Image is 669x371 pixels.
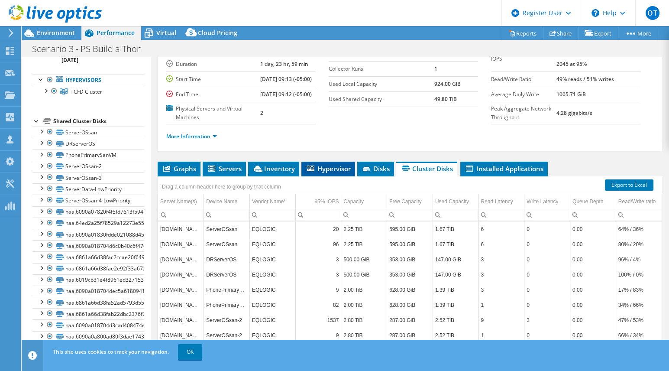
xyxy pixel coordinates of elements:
[433,297,478,312] td: Column Used Capacity, Value 1.39 TiB
[158,312,204,328] td: Column Server Name(s), Value esxicarrus2.maincampus.sdtc.org
[434,80,461,88] b: 924.00 GiB
[605,179,653,191] a: Export to Excel
[158,209,204,221] td: Column Server Name(s), Filter cell
[524,282,570,297] td: Column Write Latency, Value 0
[616,328,662,343] td: Column Read/Write ratio, Value 66% / 34%
[206,196,237,207] div: Device Name
[158,237,204,252] td: Column Server Name(s), Value esxicarrus1.maincampus.sdtc.org
[570,328,616,343] td: Column Queue Depth, Value 0.00
[32,161,144,172] a: ServerOSsan-2
[204,312,250,328] td: Column Device Name, Value ServerOSsan-2
[166,75,260,84] label: Start Time
[556,109,592,117] b: 4.28 gigabits/s
[556,50,634,68] b: 10933 at [GEOGRAPHIC_DATA], 2045 at 95%
[478,328,524,343] td: Column Read Latency, Value 1
[204,221,250,237] td: Column Device Name, Value ServerOSsan
[491,90,556,99] label: Average Daily Write
[53,348,169,355] span: This site uses cookies to track your navigation.
[570,267,616,282] td: Column Queue Depth, Value 0.00
[249,328,295,343] td: Column Vendor Name*, Value EQLOGIC
[295,252,341,267] td: Column 95% IOPS, Value 3
[433,221,478,237] td: Column Used Capacity, Value 1.67 TiB
[578,26,618,40] a: Export
[387,267,433,282] td: Column Free Capacity, Value 353.00 GiB
[478,297,524,312] td: Column Read Latency, Value 1
[204,282,250,297] td: Column Device Name, Value PhonePrimarySanVM
[387,282,433,297] td: Column Free Capacity, Value 628.00 GiB
[570,312,616,328] td: Column Queue Depth, Value 0.00
[434,65,437,72] b: 1
[32,206,144,218] a: naa.6090a07820f4f5fd7613f59479017056
[433,237,478,252] td: Column Used Capacity, Value 1.67 TiB
[158,252,204,267] td: Column Server Name(s), Value esxicarrus2.maincampus.sdtc.org
[435,196,469,207] div: Used Capacity
[387,194,433,209] td: Free Capacity Column
[478,237,524,252] td: Column Read Latency, Value 6
[478,282,524,297] td: Column Read Latency, Value 3
[295,221,341,237] td: Column 95% IOPS, Value 20
[616,297,662,312] td: Column Read/Write ratio, Value 34% / 66%
[502,26,543,40] a: Reports
[295,267,341,282] td: Column 95% IOPS, Value 3
[478,252,524,267] td: Column Read Latency, Value 3
[524,267,570,282] td: Column Write Latency, Value 0
[387,328,433,343] td: Column Free Capacity, Value 287.00 GiB
[249,252,295,267] td: Column Vendor Name*, Value EQLOGIC
[295,312,341,328] td: Column 95% IOPS, Value 1537
[618,26,658,40] a: More
[616,237,662,252] td: Column Read/Write ratio, Value 80% / 20%
[570,209,616,221] td: Column Queue Depth, Filter cell
[32,138,144,149] a: DRServerOS
[387,312,433,328] td: Column Free Capacity, Value 287.00 GiB
[160,196,197,207] div: Server Name(s)
[249,282,295,297] td: Column Vendor Name*, Value EQLOGIC
[478,221,524,237] td: Column Read Latency, Value 6
[362,164,390,173] span: Disks
[32,274,144,286] a: naa.6019cb31e4f8961ed327153f5100805b
[260,60,308,68] b: 1 day, 23 hr, 59 min
[306,164,351,173] span: Hypervisor
[162,164,196,173] span: Graphs
[491,55,556,63] label: IOPS
[32,47,144,66] a: DR and Production san on [DATE]
[618,196,656,207] div: Read/Write ratio
[204,267,250,282] td: Column Device Name, Value DRServerOS
[37,29,75,37] span: Environment
[616,267,662,282] td: Column Read/Write ratio, Value 100% / 0%
[158,194,204,209] td: Server Name(s) Column
[204,297,250,312] td: Column Device Name, Value PhonePrimarySanVM
[491,104,556,122] label: Peak Aggregate Network Throughput
[478,312,524,328] td: Column Read Latency, Value 9
[204,194,250,209] td: Device Name Column
[616,194,662,209] td: Read/Write ratio Column
[616,221,662,237] td: Column Read/Write ratio, Value 64% / 36%
[158,282,204,297] td: Column Server Name(s), Value esxicarrus2.maincampus.sdtc.org
[32,331,144,342] a: naa.6090a0a800ad80f3dae1743e0cd37d8d
[32,195,144,206] a: ServerOSsan-4-LowPriority
[32,286,144,297] a: naa.6090a018704dec5a6180941a0000e008
[433,194,478,209] td: Used Capacity Column
[556,91,586,98] b: 1005.71 GiB
[570,282,616,297] td: Column Queue Depth, Value 0.00
[32,240,144,251] a: naa.6090a018704d6c0b40c6f476be00d0d4
[329,65,434,73] label: Collector Runs
[646,6,659,20] span: OT
[32,172,144,183] a: ServerOSsan-3
[616,282,662,297] td: Column Read/Write ratio, Value 17% / 83%
[156,29,176,37] span: Virtual
[341,282,387,297] td: Column Capacity, Value 2.00 TiB
[249,312,295,328] td: Column Vendor Name*, Value EQLOGIC
[570,252,616,267] td: Column Queue Depth, Value 0.00
[570,221,616,237] td: Column Queue Depth, Value 0.00
[295,194,341,209] td: 95% IOPS Column
[329,95,434,104] label: Used Shared Capacity
[166,90,260,99] label: End Time
[478,267,524,282] td: Column Read Latency, Value 3
[204,209,250,221] td: Column Device Name, Filter cell
[434,50,440,57] b: 34
[524,297,570,312] td: Column Write Latency, Value 0
[434,95,457,103] b: 49.80 TiB
[32,150,144,161] a: PhonePrimarySanVM
[28,44,155,54] h1: Scenario 3 - PS Build a Thon
[341,297,387,312] td: Column Capacity, Value 2.00 TiB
